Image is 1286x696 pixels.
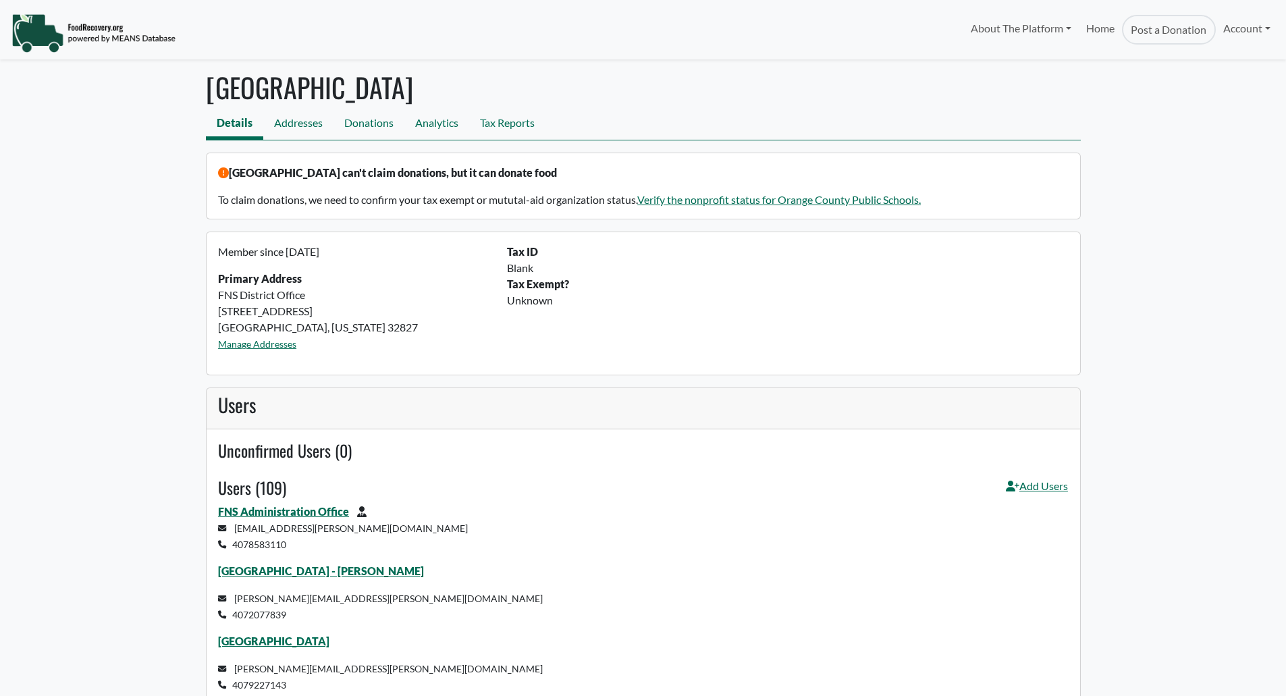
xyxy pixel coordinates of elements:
[218,478,286,498] h4: Users (109)
[404,109,469,140] a: Analytics
[218,564,424,577] a: [GEOGRAPHIC_DATA] - [PERSON_NAME]
[218,244,491,260] p: Member since [DATE]
[218,272,302,285] strong: Primary Address
[1079,15,1122,45] a: Home
[218,593,543,620] small: [PERSON_NAME][EMAIL_ADDRESS][PERSON_NAME][DOMAIN_NAME] 4072077839
[218,165,1068,181] p: [GEOGRAPHIC_DATA] can't claim donations, but it can donate food
[507,277,569,290] b: Tax Exempt?
[1122,15,1215,45] a: Post a Donation
[218,394,1068,417] h3: Users
[206,71,1081,103] h1: [GEOGRAPHIC_DATA]
[499,260,1076,276] div: Blank
[499,292,1076,309] div: Unknown
[507,245,538,258] b: Tax ID
[1216,15,1278,42] a: Account
[210,244,499,363] div: FNS District Office [STREET_ADDRESS] [GEOGRAPHIC_DATA], [US_STATE] 32827
[218,441,1068,460] h4: Unconfirmed Users (0)
[218,663,543,691] small: [PERSON_NAME][EMAIL_ADDRESS][PERSON_NAME][DOMAIN_NAME] 4079227143
[218,523,468,550] small: [EMAIL_ADDRESS][PERSON_NAME][DOMAIN_NAME] 4078583110
[206,109,263,140] a: Details
[218,338,296,350] a: Manage Addresses
[263,109,333,140] a: Addresses
[1006,478,1068,504] a: Add Users
[963,15,1078,42] a: About The Platform
[11,13,176,53] img: NavigationLogo_FoodRecovery-91c16205cd0af1ed486a0f1a7774a6544ea792ac00100771e7dd3ec7c0e58e41.png
[469,109,545,140] a: Tax Reports
[218,635,329,647] a: [GEOGRAPHIC_DATA]
[218,505,349,518] a: FNS Administration Office
[333,109,404,140] a: Donations
[637,193,921,206] a: Verify the nonprofit status for Orange County Public Schools.
[218,192,1068,208] p: To claim donations, we need to confirm your tax exempt or mututal-aid organization status.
